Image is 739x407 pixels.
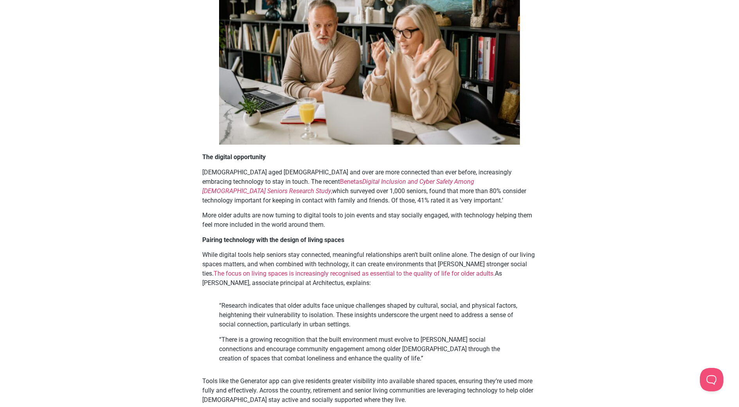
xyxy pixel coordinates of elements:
p: While digital tools help seniors stay connected, meaningful relationships aren’t built online alo... [202,250,537,288]
p: “Research indicates that older adults face unique challenges shaped by cultural, social, and phys... [219,301,520,329]
p: “There is a growing recognition that the built environment must evolve to [PERSON_NAME] social co... [219,335,520,363]
p: [DEMOGRAPHIC_DATA] aged [DEMOGRAPHIC_DATA] and over are more connected than ever before, increasi... [202,168,537,205]
p: More older adults are now turning to digital tools to join events and stay socially engaged, with... [202,211,537,229]
a: BenetasDigital Inclusion and Cyber Safety Among [DEMOGRAPHIC_DATA] Seniors Research Study, [202,178,474,195]
iframe: Toggle Customer Support [700,368,723,391]
strong: The digital opportunity [202,153,266,161]
em: Digital Inclusion and Cyber Safety Among [DEMOGRAPHIC_DATA] Seniors Research Study [202,178,474,195]
strong: Pairing technology with the design of living spaces [202,236,344,244]
a: The focus on living spaces is increasingly recognised as essential to the quality of life for old... [214,270,495,277]
p: Tools like the Generator app can give residents greater visibility into available shared spaces, ... [202,377,537,405]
